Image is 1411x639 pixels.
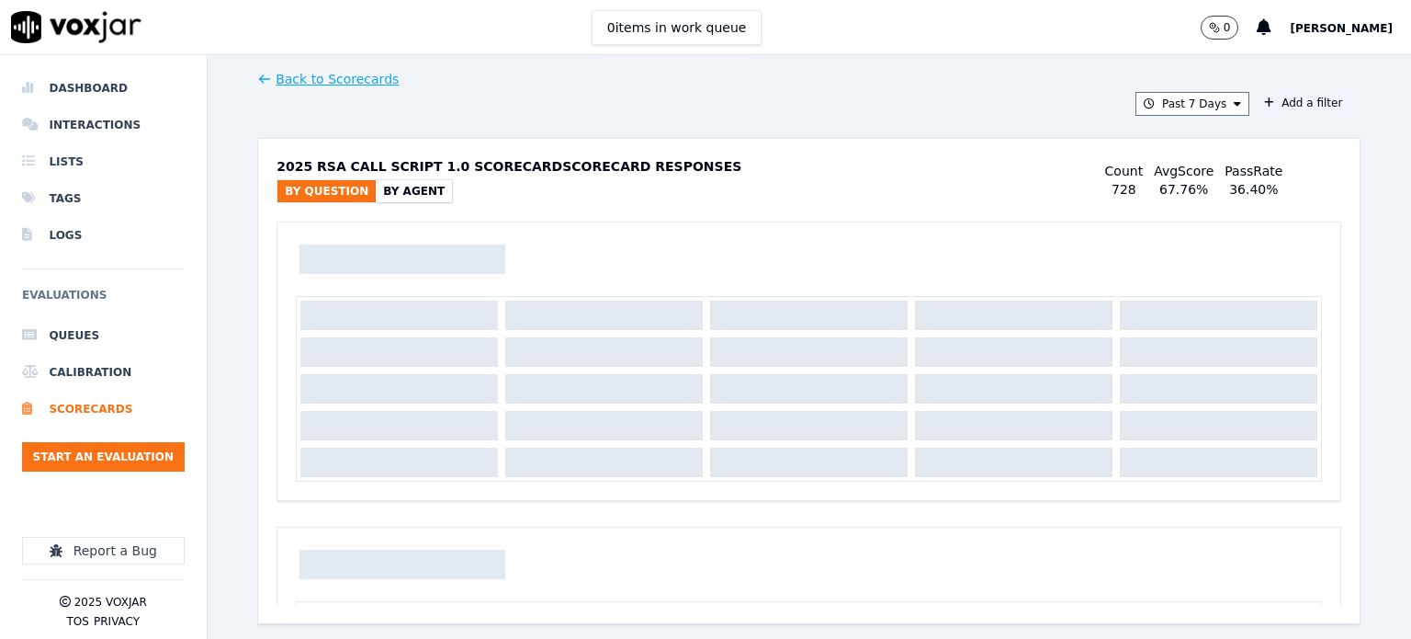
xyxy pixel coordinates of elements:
[1257,92,1349,114] button: Add a filter
[1154,162,1213,180] p: Score
[1201,16,1239,40] button: 0
[1290,22,1393,35] span: [PERSON_NAME]
[22,284,185,317] h6: Evaluations
[376,180,452,202] button: By Agent
[22,143,185,180] a: Lists
[1253,164,1282,178] span: Rate
[1225,162,1282,180] p: Pass
[22,317,185,354] a: Queues
[22,442,185,472] button: Start an Evaluation
[94,614,140,629] button: Privacy
[1105,162,1144,180] p: Count
[1290,17,1411,39] button: [PERSON_NAME]
[22,70,185,107] a: Dashboard
[22,107,185,143] a: Interactions
[67,614,89,629] button: TOS
[22,391,185,428] a: Scorecards
[1112,180,1136,199] div: 728
[277,180,376,202] button: By Question
[592,10,762,45] button: 0items in work queue
[277,157,741,176] p: 2025 RSA Call Script 1.0 Scorecard Scorecard Responses
[1154,164,1178,178] span: Avg
[22,354,185,391] a: Calibration
[22,537,185,565] button: Report a Bug
[1135,92,1249,116] button: Past 7 Days
[11,11,141,43] img: voxjar logo
[257,70,399,88] a: Back to Scorecards
[22,180,185,217] a: Tags
[1201,16,1258,40] button: 0
[22,217,185,254] a: Logs
[1224,20,1231,35] p: 0
[1159,180,1208,199] div: 67.76 %
[74,595,147,610] p: 2025 Voxjar
[1229,180,1278,199] div: 36.40 %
